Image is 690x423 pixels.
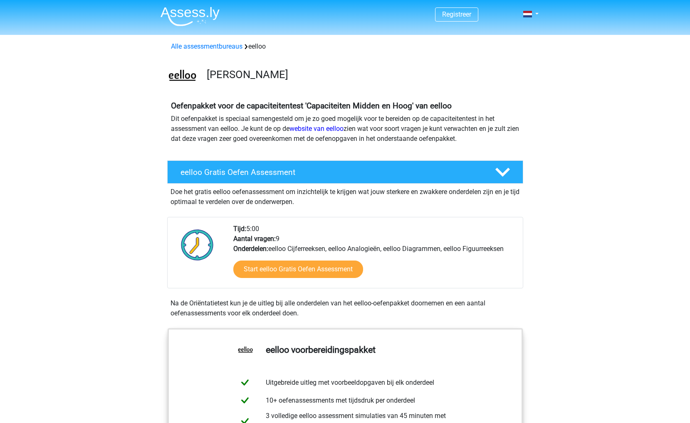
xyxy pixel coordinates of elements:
a: eelloo Gratis Oefen Assessment [164,160,527,184]
b: Onderdelen: [233,245,268,253]
a: Start eelloo Gratis Oefen Assessment [233,261,363,278]
div: 5:00 9 eelloo Cijferreeksen, eelloo Analogieën, eelloo Diagrammen, eelloo Figuurreeksen [227,224,522,288]
div: eelloo [168,42,523,52]
a: Alle assessmentbureaus [171,42,242,50]
a: website van eelloo [289,125,344,133]
img: eelloo.png [168,61,197,91]
div: Na de Oriëntatietest kun je de uitleg bij alle onderdelen van het eelloo-oefenpakket doornemen en... [167,298,523,318]
div: Doe het gratis eelloo oefenassessment om inzichtelijk te krijgen wat jouw sterkere en zwakkere on... [167,184,523,207]
b: Oefenpakket voor de capaciteitentest 'Capaciteiten Midden en Hoog' van eelloo [171,101,452,111]
img: Klok [176,224,218,266]
h3: [PERSON_NAME] [207,68,517,81]
img: Assessly [161,7,220,26]
h4: eelloo Gratis Oefen Assessment [181,167,482,177]
p: Dit oefenpakket is speciaal samengesteld om je zo goed mogelijk voor te bereiden op de capaciteit... [171,114,519,144]
a: Registreer [442,10,471,18]
b: Tijd: [233,225,246,233]
b: Aantal vragen: [233,235,276,243]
